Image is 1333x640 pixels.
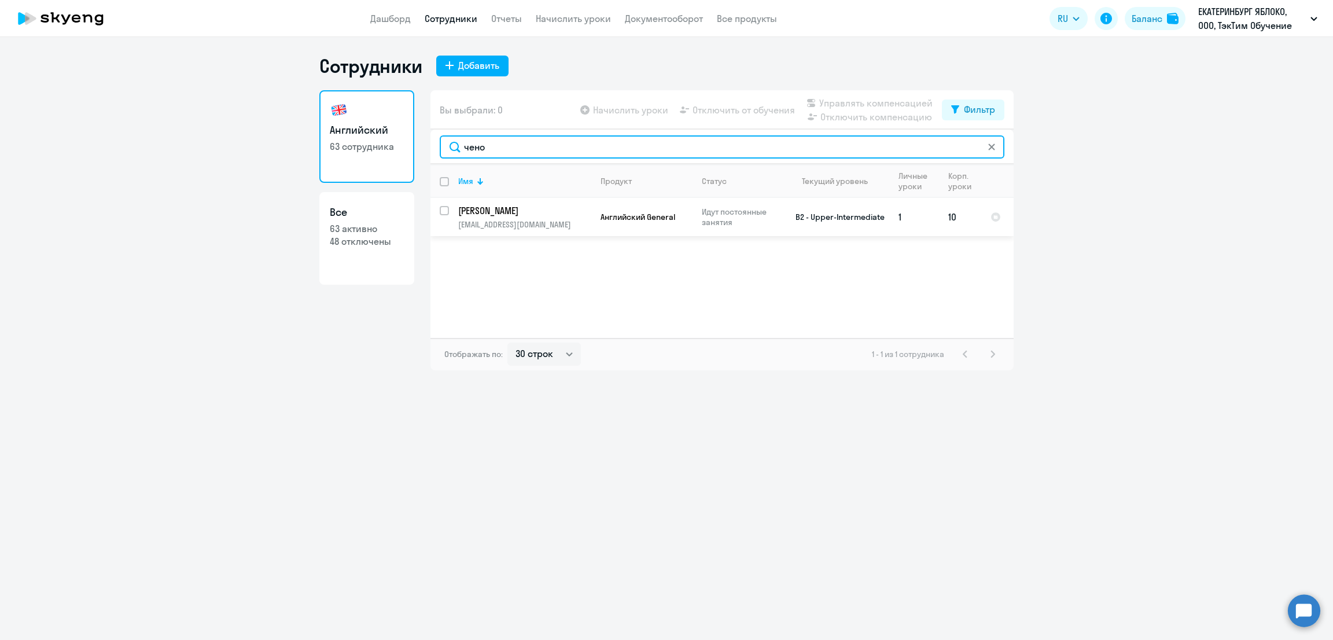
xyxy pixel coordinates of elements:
[601,212,675,222] span: Английский General
[536,13,611,24] a: Начислить уроки
[330,235,404,248] p: 48 отключены
[440,135,1004,159] input: Поиск по имени, email, продукту или статусу
[1198,5,1306,32] p: ЕКАТЕРИНБУРГ ЯБЛОКО, ООО, ТэкТим Обучение
[942,100,1004,120] button: Фильтр
[458,176,473,186] div: Имя
[458,58,499,72] div: Добавить
[717,13,777,24] a: Все продукты
[458,204,591,217] a: [PERSON_NAME]
[791,176,889,186] div: Текущий уровень
[782,198,889,236] td: B2 - Upper-Intermediate
[702,176,781,186] div: Статус
[491,13,522,24] a: Отчеты
[625,13,703,24] a: Документооборот
[319,54,422,78] h1: Сотрудники
[601,176,632,186] div: Продукт
[889,198,939,236] td: 1
[964,102,995,116] div: Фильтр
[702,176,727,186] div: Статус
[948,171,981,192] div: Корп. уроки
[370,13,411,24] a: Дашборд
[330,101,348,119] img: english
[444,349,503,359] span: Отображать по:
[458,219,591,230] p: [EMAIL_ADDRESS][DOMAIN_NAME]
[948,171,971,192] div: Корп. уроки
[802,176,868,186] div: Текущий уровень
[1058,12,1068,25] span: RU
[601,176,692,186] div: Продукт
[872,349,944,359] span: 1 - 1 из 1 сотрудника
[319,90,414,183] a: Английский63 сотрудника
[899,171,938,192] div: Личные уроки
[330,205,404,220] h3: Все
[1050,7,1088,30] button: RU
[440,103,503,117] span: Вы выбрали: 0
[330,222,404,235] p: 63 активно
[899,171,928,192] div: Личные уроки
[319,192,414,285] a: Все63 активно48 отключены
[330,140,404,153] p: 63 сотрудника
[939,198,981,236] td: 10
[425,13,477,24] a: Сотрудники
[458,204,589,217] p: [PERSON_NAME]
[436,56,509,76] button: Добавить
[1192,5,1323,32] button: ЕКАТЕРИНБУРГ ЯБЛОКО, ООО, ТэкТим Обучение
[1167,13,1179,24] img: balance
[1132,12,1162,25] div: Баланс
[702,207,781,227] p: Идут постоянные занятия
[330,123,404,138] h3: Английский
[1125,7,1185,30] button: Балансbalance
[458,176,591,186] div: Имя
